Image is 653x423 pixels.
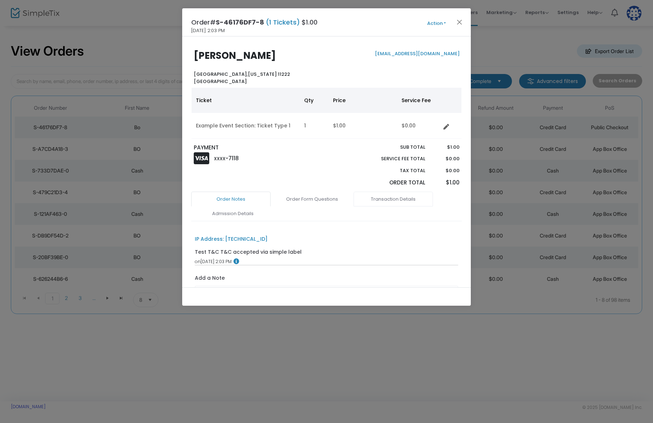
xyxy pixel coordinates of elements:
[195,258,459,265] div: [DATE] 2:03 PM
[195,258,201,265] span: on
[194,71,290,85] b: [US_STATE] 11222 [GEOGRAPHIC_DATA]
[216,18,264,27] span: S-46176DF7-8
[364,179,425,187] p: Order Total
[191,27,225,34] span: [DATE] 2:03 PM
[329,88,397,113] th: Price
[192,113,300,139] td: Example Event Section: Ticket Type 1
[194,71,248,78] span: [GEOGRAPHIC_DATA],
[432,179,459,187] p: $1.00
[194,144,323,152] p: PAYMENT
[195,274,225,284] label: Add a Note
[214,156,225,162] span: XXXX
[192,88,300,113] th: Ticket
[272,192,352,207] a: Order Form Questions
[364,167,425,174] p: Tax Total
[415,19,458,27] button: Action
[192,88,461,139] div: Data table
[264,18,302,27] span: (1 Tickets)
[193,206,272,221] a: Admission Details
[354,192,433,207] a: Transaction Details
[432,155,459,162] p: $0.00
[300,113,329,139] td: 1
[195,248,302,256] div: Test T&C T&C accepted via simple label
[397,113,441,139] td: $0.00
[432,167,459,174] p: $0.00
[191,17,317,27] h4: Order# $1.00
[364,155,425,162] p: Service Fee Total
[191,192,271,207] a: Order Notes
[373,50,460,57] a: [EMAIL_ADDRESS][DOMAIN_NAME]
[397,88,441,113] th: Service Fee
[432,144,459,151] p: $1.00
[455,17,464,27] button: Close
[300,88,329,113] th: Qty
[194,49,276,62] b: [PERSON_NAME]
[364,144,425,151] p: Sub total
[195,235,268,243] div: IP Address: [TECHNICAL_ID]
[225,154,239,162] span: -7118
[329,113,397,139] td: $1.00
